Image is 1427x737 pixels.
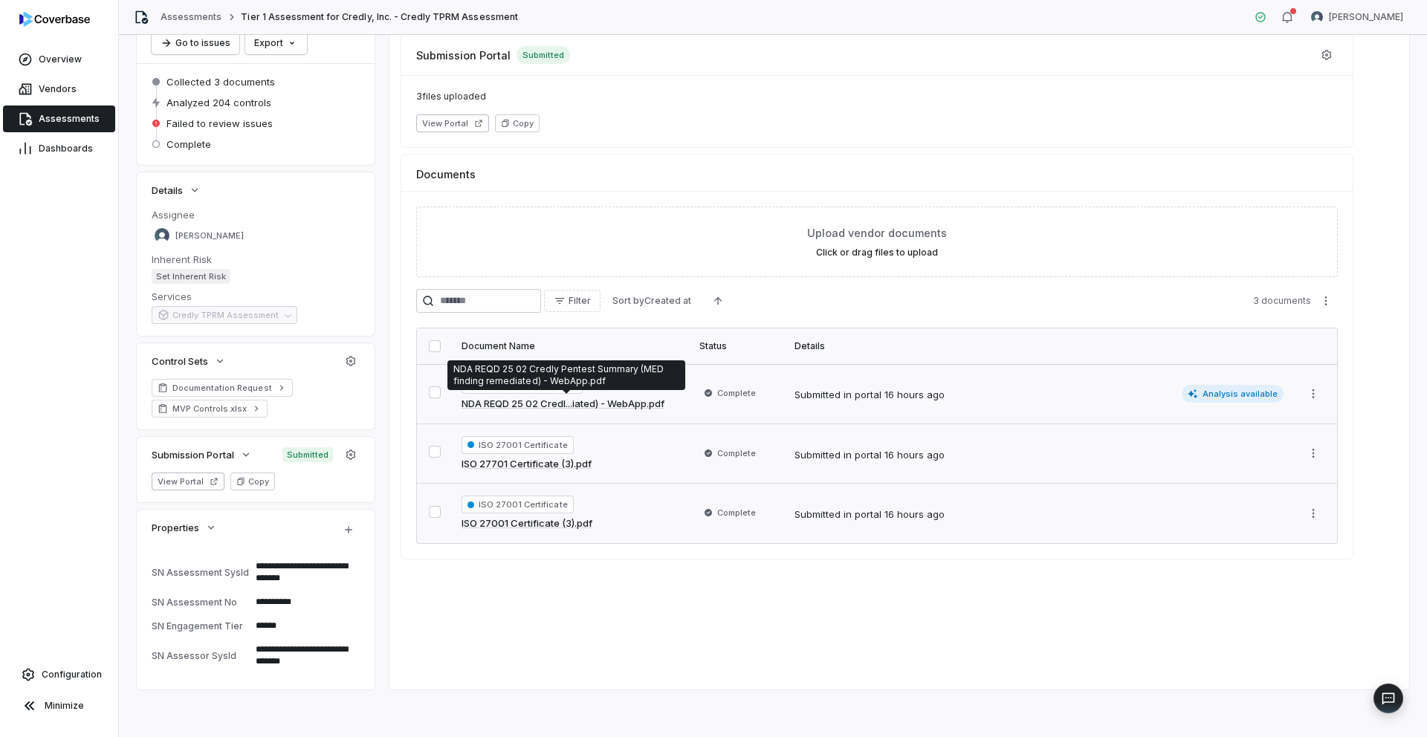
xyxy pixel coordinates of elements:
span: Control Sets [152,354,208,368]
span: Analyzed 204 controls [166,96,271,109]
div: Document Name [462,340,682,352]
p: NDA REQD 25 02 Credly Pentest Summary (MED finding remediated) - WebApp.pdf [453,363,679,387]
button: More actions [1314,290,1338,312]
a: MVP Controls.xlsx [152,400,268,418]
button: Sort byCreated at [604,290,700,312]
span: Failed to review issues [166,117,273,130]
span: Minimize [45,700,84,712]
div: Details [795,340,1284,352]
span: [PERSON_NAME] [1329,11,1403,23]
div: SN Assessment No [152,597,250,608]
span: Complete [717,387,756,399]
a: Overview [3,46,115,73]
button: More actions [1301,383,1325,405]
a: Assessments [3,105,115,132]
span: Details [152,184,183,197]
svg: Ascending [712,295,724,307]
a: NDA REQD 25 02 Credl...iated) - WebApp.pdf [462,397,664,412]
span: MVP Controls.xlsx [172,403,247,415]
dt: Inherent Risk [152,253,360,266]
span: Submitted [517,46,570,64]
label: Click or drag files to upload [816,247,938,259]
span: ISO 27001 Certificate [462,436,574,454]
button: View Portal [152,473,224,490]
span: Submitted [282,447,333,462]
button: Properties [147,514,221,541]
dt: Assignee [152,208,360,221]
img: logo-D7KZi-bG.svg [19,12,90,27]
button: Ascending [703,290,733,312]
span: Set Inherent Risk [152,269,230,284]
span: Complete [717,507,756,519]
span: Documents [416,166,476,182]
button: More actions [1301,442,1325,464]
span: Properties [152,521,199,534]
span: Tier 1 Assessment for Credly, Inc. - Credly TPRM Assessment [241,11,517,23]
button: Samuel Folarin avatar[PERSON_NAME] [1302,6,1412,28]
span: Filter [569,295,591,307]
img: Samuel Folarin avatar [1311,11,1323,23]
span: Collected 3 documents [166,75,275,88]
span: ISO 27001 Certificate [462,496,574,513]
button: View Portal [416,114,489,132]
button: Control Sets [147,348,230,374]
span: Complete [166,137,211,151]
span: 3 files uploaded [416,91,1338,103]
a: Vendors [3,76,115,103]
span: Complete [717,447,756,459]
div: 16 hours ago [884,448,945,463]
img: Samuel Folarin avatar [155,228,169,243]
span: Upload vendor documents [807,225,947,241]
span: [PERSON_NAME] [175,230,244,241]
span: Documentation Request [172,382,272,394]
span: Analysis available [1182,385,1284,403]
div: Submitted in portal [795,507,945,522]
div: Submitted in portal [795,448,945,463]
a: Dashboards [3,135,115,162]
div: Submitted in portal [795,388,945,403]
a: Documentation Request [152,379,293,397]
div: SN Engagement Tier [152,620,250,632]
dt: Services [152,290,360,303]
span: Submission Portal [416,48,511,63]
span: 3 documents [1253,295,1311,307]
div: 16 hours ago [884,507,945,522]
button: Submission Portal [147,441,256,468]
a: ISO 27001 Certificate (3).pdf [462,516,592,531]
span: Submission Portal [152,448,234,461]
button: Minimize [6,691,112,721]
div: 16 hours ago [884,388,945,403]
span: Vendors [39,83,77,95]
button: Copy [230,473,275,490]
button: Filter [544,290,601,312]
div: SN Assessment SysId [152,567,250,578]
span: Overview [39,53,82,65]
button: Export [245,32,307,54]
button: Go to issues [152,32,239,54]
div: Status [699,340,777,352]
button: More actions [1301,502,1325,525]
a: ISO 27701 Certificate (3).pdf [462,457,592,472]
button: Copy [495,114,540,132]
span: Assessments [39,113,100,125]
div: SN Assessor SysId [152,650,250,661]
a: Configuration [6,661,112,688]
span: Dashboards [39,143,93,155]
span: Configuration [42,669,102,681]
a: Assessments [161,11,221,23]
button: Details [147,177,205,204]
